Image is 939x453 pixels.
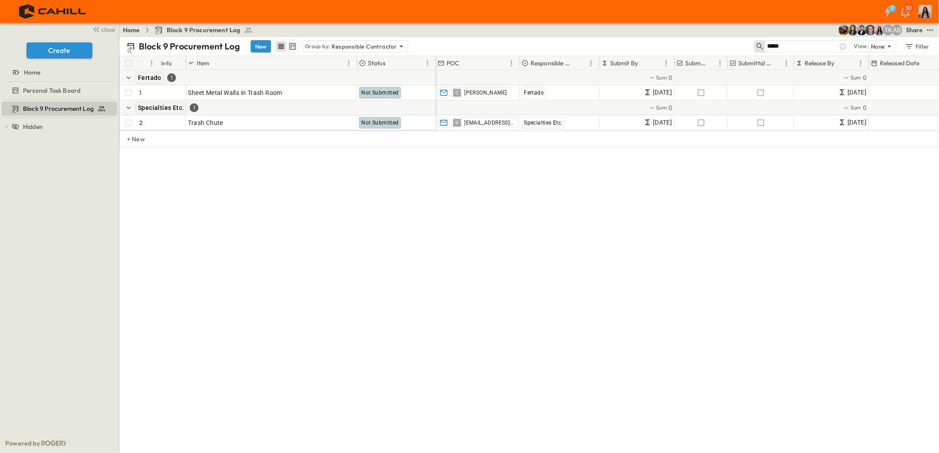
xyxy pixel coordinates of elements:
button: Sort [387,58,397,68]
img: Raven Libunao (rlibunao@cahill-sf.com) [874,25,885,35]
p: View: [854,42,869,51]
button: Menu [422,58,433,68]
a: Home [123,26,140,34]
a: Block 9 Procurement Log [2,102,115,115]
div: Share [906,26,923,34]
span: 0 [863,73,866,82]
p: + New [127,135,132,143]
button: test [925,25,935,35]
span: [DATE] [847,117,866,128]
span: C [455,92,458,93]
img: Mike Daly (mdaly@cahill-sf.com) [856,25,867,35]
button: Filter [901,40,932,53]
div: Block 9 Procurement Logtest [2,102,117,116]
button: close [89,23,117,35]
div: Personal Task Boardtest [2,83,117,98]
button: row view [276,41,286,52]
button: Sort [921,58,931,68]
p: Responsible Contractor [332,42,397,51]
div: Andrew Barreto (abarreto@guzmangc.com) [892,25,902,35]
p: Group by: [305,42,330,51]
a: Block 9 Procurement Log [154,26,253,34]
button: Menu [661,58,672,68]
button: Sort [836,58,846,68]
div: Info [160,56,186,70]
h6: 7 [891,5,894,12]
span: 0 [863,103,866,112]
span: Specialties Etc. [524,120,562,126]
div: Info [161,51,172,75]
p: Sum [657,74,667,81]
button: Menu [146,58,157,68]
button: Menu [506,58,517,68]
p: Sum [851,104,862,111]
p: 2 [140,118,143,127]
button: Menu [715,58,725,68]
button: kanban view [287,41,298,52]
button: Sort [461,58,471,68]
span: 0 [668,103,672,112]
span: Block 9 Procurement Log [23,104,94,113]
button: Sort [640,58,649,68]
p: Submittal Approved? [738,59,772,68]
span: Block 9 Procurement Log [167,26,240,34]
img: Kim Bowen (kbowen@cahill-sf.com) [847,25,858,35]
span: Fertado [138,74,161,81]
button: Menu [855,58,866,68]
span: Home [24,68,41,77]
div: 1 [167,73,176,82]
span: S [455,122,458,123]
span: [PERSON_NAME] [464,89,507,96]
img: Rachel Villicana (rvillicana@cahill-sf.com) [839,25,849,35]
p: Block 9 Procurement Log [139,40,240,53]
p: 30 [906,4,912,11]
div: 1 [190,103,198,112]
p: 1 [140,88,142,97]
span: Specialties Etc. [138,104,184,111]
p: Sum [851,74,862,81]
span: close [102,25,115,34]
nav: breadcrumbs [123,26,258,34]
span: Trash Chute [188,118,223,127]
span: [DATE] [653,87,672,98]
p: POC [447,59,460,68]
p: Responsible Contractor [531,59,574,68]
button: Sort [774,58,784,68]
button: New [251,40,271,53]
button: Sort [211,58,221,68]
span: [DATE] [847,87,866,98]
button: Create [27,42,92,58]
p: Released Date [880,59,920,68]
a: Home [2,66,115,79]
span: 0 [668,73,672,82]
button: Sort [141,58,151,68]
button: Menu [586,58,596,68]
img: Jared Salin (jsalin@cahill-sf.com) [865,25,876,35]
img: 4f72bfc4efa7236828875bac24094a5ddb05241e32d018417354e964050affa1.png [11,2,96,21]
button: Sort [576,58,586,68]
button: Sort [708,58,718,68]
span: Fertado [524,90,544,96]
p: Item [197,59,210,68]
div: # [137,56,160,70]
span: Hidden [23,122,43,131]
button: Menu [781,58,792,68]
p: None [871,42,885,51]
p: Sum [657,104,667,111]
a: Personal Task Board [2,84,115,97]
button: Menu [344,58,354,68]
span: Sheet Metal Walls in Trash Room [188,88,282,97]
div: Filter [905,42,930,51]
p: Release By [805,59,835,68]
span: Not Submitted [361,120,398,126]
div: table view [275,40,299,53]
span: [EMAIL_ADDRESS][DOMAIN_NAME] [464,119,513,126]
span: [DATE] [653,117,672,128]
p: Status [368,59,386,68]
p: Submit By [610,59,638,68]
button: 7 [879,4,897,19]
p: Submitted? [685,59,706,68]
span: Not Submitted [361,90,398,96]
img: Profile Picture [919,5,932,18]
div: Teddy Khuong (tkhuong@guzmangc.com) [883,25,893,35]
